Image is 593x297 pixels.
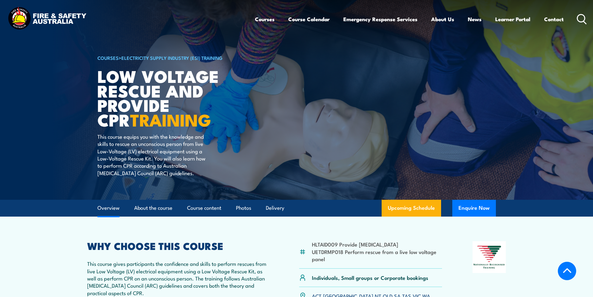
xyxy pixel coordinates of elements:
p: Individuals, Small groups or Corporate bookings [312,274,428,281]
a: Delivery [266,200,284,216]
a: COURSES [97,54,119,61]
a: Electricity Supply Industry (ESI) Training [121,54,223,61]
a: About Us [431,11,454,27]
a: Contact [544,11,564,27]
a: Course Calendar [288,11,330,27]
a: Upcoming Schedule [382,200,441,217]
a: News [468,11,482,27]
h1: Low Voltage Rescue and Provide CPR [97,69,251,127]
button: Enquire Now [452,200,496,217]
strong: TRAINING [130,106,211,132]
a: Photos [236,200,251,216]
li: UETDRMP018 Perform rescue from a live low voltage panel [312,248,442,263]
a: Course content [187,200,221,216]
p: This course gives participants the confidence and skills to perform rescues from live Low Voltage... [87,260,269,296]
a: Learner Portal [495,11,530,27]
h6: > [97,54,251,61]
a: Courses [255,11,275,27]
li: HLTAID009 Provide [MEDICAL_DATA] [312,241,442,248]
a: Emergency Response Services [343,11,417,27]
img: Nationally Recognised Training logo. [473,241,506,273]
h2: WHY CHOOSE THIS COURSE [87,241,269,250]
a: About the course [134,200,172,216]
a: Overview [97,200,120,216]
p: This course equips you with the knowledge and skills to rescue an unconscious person from live Lo... [97,133,211,176]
